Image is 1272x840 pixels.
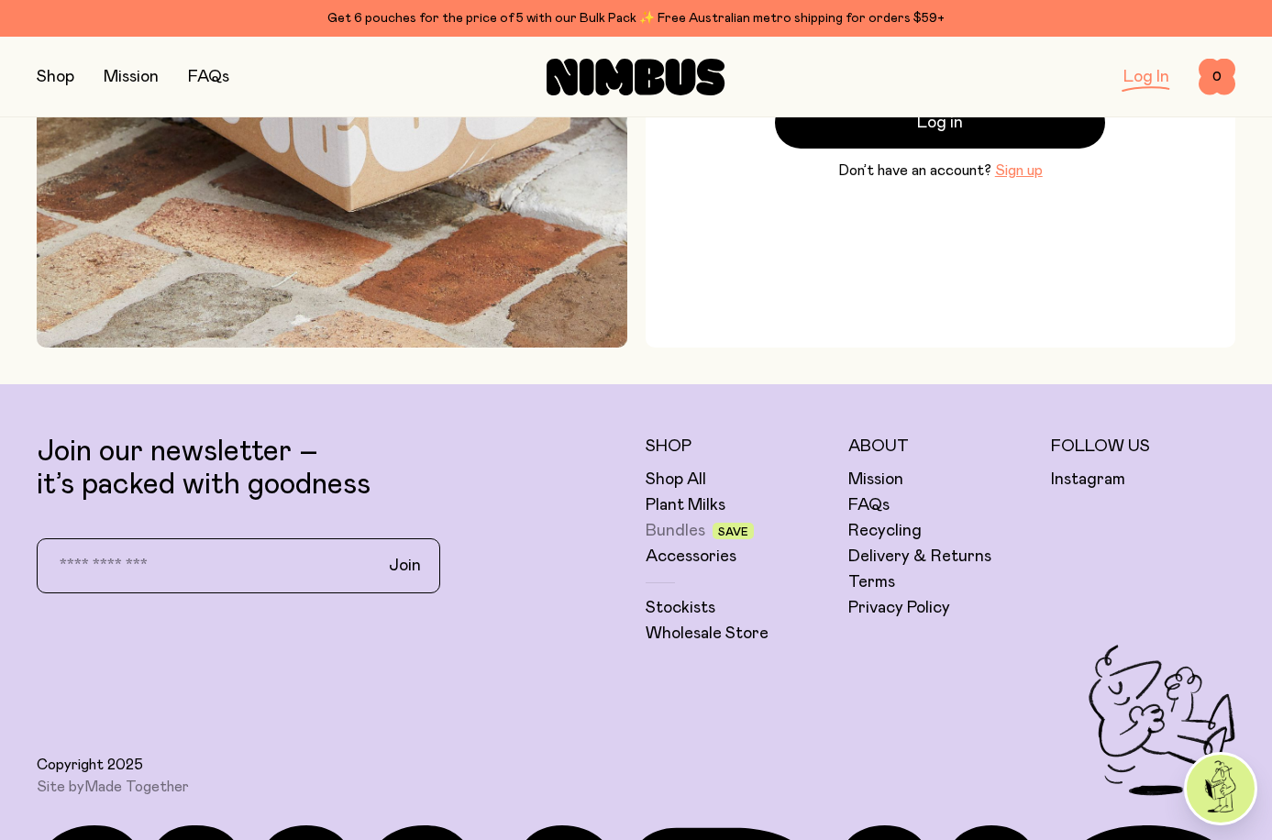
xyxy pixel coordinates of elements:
[848,469,903,491] a: Mission
[995,160,1043,182] button: Sign up
[848,571,895,593] a: Terms
[646,436,830,458] h5: Shop
[718,526,748,537] span: Save
[848,597,950,619] a: Privacy Policy
[37,436,627,502] p: Join our newsletter – it’s packed with goodness
[848,494,890,516] a: FAQs
[37,778,189,796] span: Site by
[1051,469,1125,491] a: Instagram
[1051,436,1235,458] h5: Follow Us
[646,494,725,516] a: Plant Milks
[848,520,922,542] a: Recycling
[646,623,769,645] a: Wholesale Store
[389,555,421,577] span: Join
[646,520,705,542] a: Bundles
[646,597,715,619] a: Stockists
[37,7,1235,29] div: Get 6 pouches for the price of 5 with our Bulk Pack ✨ Free Australian metro shipping for orders $59+
[646,469,706,491] a: Shop All
[1199,59,1235,95] button: 0
[374,547,436,585] button: Join
[37,756,143,774] span: Copyright 2025
[1187,755,1255,823] img: agent
[84,779,189,794] a: Made Together
[1123,69,1169,85] a: Log In
[917,110,963,136] span: Log in
[848,436,1033,458] h5: About
[104,69,159,85] a: Mission
[646,546,736,568] a: Accessories
[188,69,229,85] a: FAQs
[838,160,991,182] span: Don’t have an account?
[775,97,1105,149] button: Log in
[848,546,991,568] a: Delivery & Returns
